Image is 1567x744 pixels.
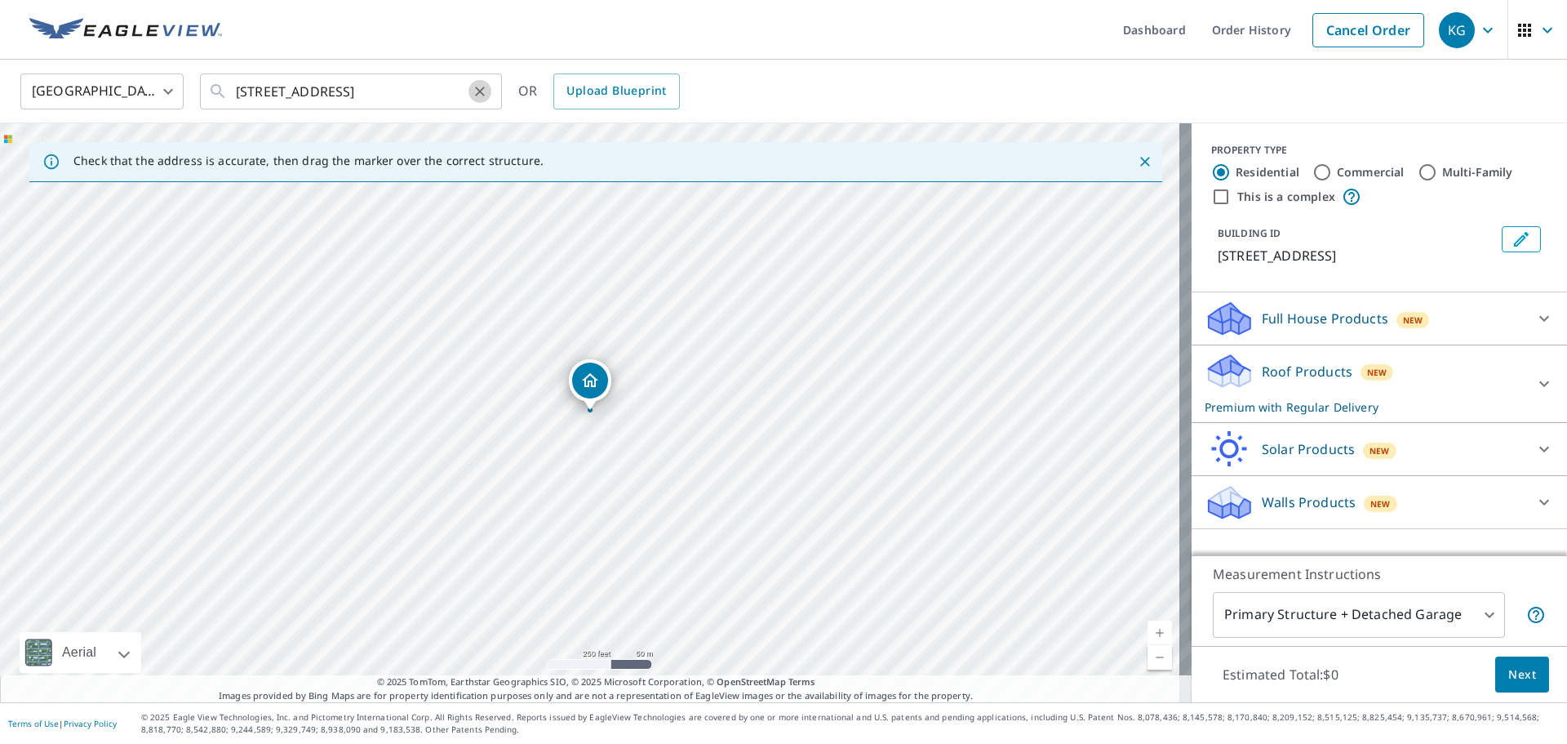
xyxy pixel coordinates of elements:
[1442,164,1513,180] label: Multi-Family
[1205,399,1525,416] p: Premium with Regular Delivery
[1218,226,1281,240] p: BUILDING ID
[569,359,611,410] div: Dropped pin, building 1, Residential property, 137 Mountain View Cir Sherman, TX 75090
[1134,151,1156,172] button: Close
[29,18,222,42] img: EV Logo
[1205,299,1554,338] div: Full House ProductsNew
[1210,657,1352,693] p: Estimated Total: $0
[1218,246,1495,265] p: [STREET_ADDRESS]
[1205,483,1554,522] div: Walls ProductsNew
[73,154,544,168] p: Check that the address is accurate, then drag the marker over the correct structure.
[1205,352,1554,416] div: Roof ProductsNewPremium with Regular Delivery
[1262,309,1388,328] p: Full House Products
[1262,492,1356,512] p: Walls Products
[20,69,184,114] div: [GEOGRAPHIC_DATA]
[8,719,117,728] p: |
[468,80,491,103] button: Clear
[57,632,101,673] div: Aerial
[1237,189,1335,205] label: This is a complex
[788,675,815,688] a: Terms
[1403,314,1423,327] span: New
[1213,592,1505,638] div: Primary Structure + Detached Garage
[1262,439,1355,459] p: Solar Products
[1439,12,1475,48] div: KG
[8,718,59,729] a: Terms of Use
[1526,605,1546,625] span: Your report will include the primary structure and a detached garage if one exists.
[1148,621,1172,645] a: Current Level 17, Zoom In
[1502,226,1541,252] button: Edit building 1
[1312,13,1424,47] a: Cancel Order
[1211,143,1547,158] div: PROPERTY TYPE
[1370,497,1391,510] span: New
[1205,430,1554,469] div: Solar ProductsNew
[141,711,1559,736] p: © 2025 Eagle View Technologies, Inc. and Pictometry International Corp. All Rights Reserved. Repo...
[1148,645,1172,670] a: Current Level 17, Zoom Out
[1495,657,1549,693] button: Next
[717,675,785,688] a: OpenStreetMap
[1508,665,1536,685] span: Next
[1213,564,1546,584] p: Measurement Instructions
[20,632,141,673] div: Aerial
[64,718,117,729] a: Privacy Policy
[518,74,680,109] div: OR
[1367,366,1387,379] span: New
[1262,362,1352,381] p: Roof Products
[236,69,468,114] input: Search by address or latitude-longitude
[1369,444,1390,457] span: New
[377,675,815,689] span: © 2025 TomTom, Earthstar Geographics SIO, © 2025 Microsoft Corporation, ©
[1236,164,1299,180] label: Residential
[1337,164,1405,180] label: Commercial
[553,74,679,109] a: Upload Blueprint
[566,81,666,101] span: Upload Blueprint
